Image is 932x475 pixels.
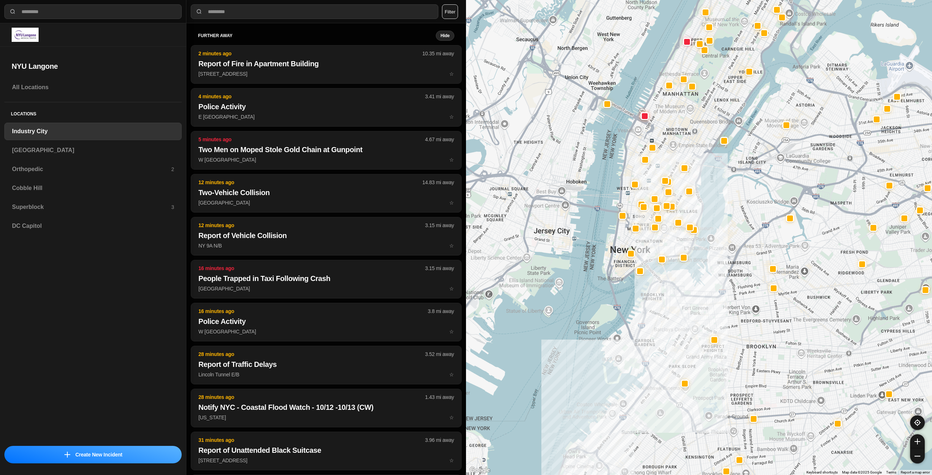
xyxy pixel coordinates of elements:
[196,8,203,15] img: search
[449,71,454,77] span: star
[886,470,896,474] a: Terms (opens in new tab)
[449,415,454,420] span: star
[4,198,182,216] a: Superblock3
[468,466,492,475] a: Open this area in Google Maps (opens a new window)
[198,457,454,464] p: [STREET_ADDRESS]
[441,33,450,39] small: Hide
[4,217,182,235] a: DC Capitol
[191,174,462,213] button: 12 minutes ago14.83 mi awayTwo-Vehicle Collision[GEOGRAPHIC_DATA]star
[198,242,454,249] p: NY 9A N/B
[425,265,454,272] p: 3.15 mi away
[191,414,462,420] a: 28 minutes ago1.43 mi awayNotify NYC - Coastal Flood Watch - 10/12 -10/13 (CW)[US_STATE]star
[191,285,462,292] a: 16 minutes ago3.15 mi awayPeople Trapped in Taxi Following Crash[GEOGRAPHIC_DATA]star
[842,470,882,474] span: Map data ©2025 Google
[191,199,462,206] a: 12 minutes ago14.83 mi awayTwo-Vehicle Collision[GEOGRAPHIC_DATA]star
[12,203,171,211] h3: Superblock
[171,166,174,173] p: 2
[436,31,454,41] button: Hide
[4,142,182,159] a: [GEOGRAPHIC_DATA]
[198,445,454,455] h2: Report of Unattended Black Suitcase
[191,260,462,298] button: 16 minutes ago3.15 mi awayPeople Trapped in Taxi Following Crash[GEOGRAPHIC_DATA]star
[198,285,454,292] p: [GEOGRAPHIC_DATA]
[449,329,454,335] span: star
[915,453,920,459] img: zoom-out
[12,61,174,71] h2: NYU Langone
[198,179,422,186] p: 12 minutes ago
[191,371,462,377] a: 28 minutes ago3.52 mi awayReport of Traffic DelaysLincoln Tunnel E/Bstar
[198,199,454,206] p: [GEOGRAPHIC_DATA]
[191,114,462,120] a: 4 minutes ago3.41 mi awayPolice ActivityE [GEOGRAPHIC_DATA]star
[806,470,838,475] button: Keyboard shortcuts
[198,222,425,229] p: 12 minutes ago
[914,419,921,426] img: recenter
[901,470,930,474] a: Report a map error
[198,308,428,315] p: 16 minutes ago
[198,414,454,421] p: [US_STATE]
[425,351,454,358] p: 3.52 mi away
[4,446,182,463] button: iconCreate New Incident
[12,28,39,42] img: logo
[4,123,182,140] a: Industry City
[449,200,454,206] span: star
[428,308,454,315] p: 3.8 mi away
[191,457,462,463] a: 31 minutes ago3.96 mi awayReport of Unattended Black Suitcase[STREET_ADDRESS]star
[198,316,454,326] h2: Police Activity
[198,59,454,69] h2: Report of Fire in Apartment Building
[198,328,454,335] p: W [GEOGRAPHIC_DATA]
[449,243,454,249] span: star
[191,157,462,163] a: 5 minutes ago4.67 mi awayTwo Men on Moped Stole Gold Chain at GunpointW [GEOGRAPHIC_DATA]star
[442,4,458,19] button: Filter
[910,449,925,463] button: zoom-out
[12,165,171,174] h3: Orthopedic
[422,50,454,57] p: 10.35 mi away
[4,79,182,96] a: All Locations
[198,156,454,163] p: W [GEOGRAPHIC_DATA]
[191,328,462,335] a: 16 minutes ago3.8 mi awayPolice ActivityW [GEOGRAPHIC_DATA]star
[9,8,16,15] img: search
[449,286,454,292] span: star
[198,113,454,120] p: E [GEOGRAPHIC_DATA]
[191,242,462,249] a: 12 minutes ago3.15 mi awayReport of Vehicle CollisionNY 9A N/Bstar
[198,93,425,100] p: 4 minutes ago
[12,146,174,155] h3: [GEOGRAPHIC_DATA]
[425,393,454,401] p: 1.43 mi away
[198,70,454,78] p: [STREET_ADDRESS]
[198,371,454,378] p: Lincoln Tunnel E/B
[198,187,454,198] h2: Two-Vehicle Collision
[12,83,174,92] h3: All Locations
[191,71,462,77] a: 2 minutes ago10.35 mi awayReport of Fire in Apartment Building[STREET_ADDRESS]star
[4,161,182,178] a: Orthopedic2
[12,127,174,136] h3: Industry City
[75,451,122,458] p: Create New Incident
[198,273,454,284] h2: People Trapped in Taxi Following Crash
[449,114,454,120] span: star
[191,217,462,256] button: 12 minutes ago3.15 mi awayReport of Vehicle CollisionNY 9A N/Bstar
[12,222,174,230] h3: DC Capitol
[198,359,454,369] h2: Report of Traffic Delays
[198,393,425,401] p: 28 minutes ago
[191,88,462,127] button: 4 minutes ago3.41 mi awayPolice ActivityE [GEOGRAPHIC_DATA]star
[198,265,425,272] p: 16 minutes ago
[425,436,454,444] p: 3.96 mi away
[191,303,462,341] button: 16 minutes ago3.8 mi awayPolice ActivityW [GEOGRAPHIC_DATA]star
[198,145,454,155] h2: Two Men on Moped Stole Gold Chain at Gunpoint
[468,466,492,475] img: Google
[198,136,425,143] p: 5 minutes ago
[191,346,462,384] button: 28 minutes ago3.52 mi awayReport of Traffic DelaysLincoln Tunnel E/Bstar
[449,157,454,163] span: star
[425,136,454,143] p: 4.67 mi away
[449,372,454,377] span: star
[12,184,174,193] h3: Cobble Hill
[198,102,454,112] h2: Police Activity
[425,93,454,100] p: 3.41 mi away
[191,131,462,170] button: 5 minutes ago4.67 mi awayTwo Men on Moped Stole Gold Chain at GunpointW [GEOGRAPHIC_DATA]star
[198,402,454,412] h2: Notify NYC - Coastal Flood Watch - 10/12 -10/13 (CW)
[64,452,70,458] img: icon
[191,45,462,84] button: 2 minutes ago10.35 mi awayReport of Fire in Apartment Building[STREET_ADDRESS]star
[198,436,425,444] p: 31 minutes ago
[4,102,182,123] h5: Locations
[191,432,462,470] button: 31 minutes ago3.96 mi awayReport of Unattended Black Suitcase[STREET_ADDRESS]star
[910,415,925,430] button: recenter
[425,222,454,229] p: 3.15 mi away
[198,33,436,39] h5: further away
